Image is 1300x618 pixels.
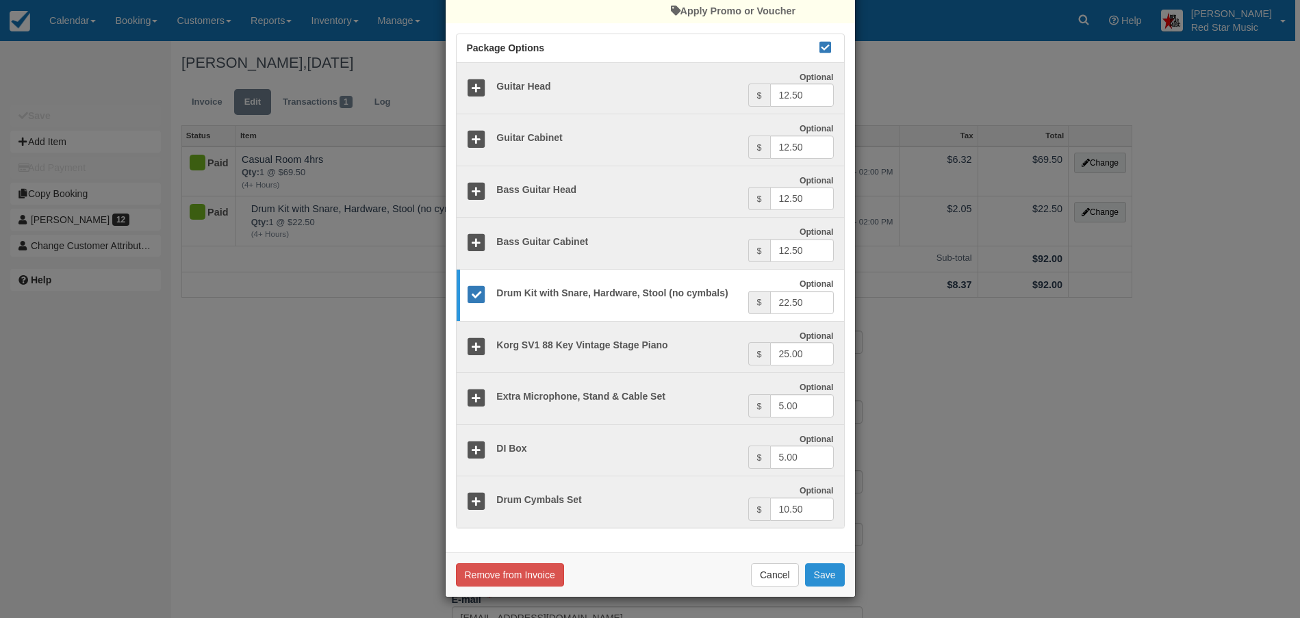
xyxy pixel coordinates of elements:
[800,435,834,444] strong: Optional
[457,424,844,477] a: DI Box Optional $
[486,443,748,454] h5: DI Box
[751,563,799,587] button: Cancel
[486,133,748,143] h5: Guitar Cabinet
[457,321,844,374] a: Korg SV1 88 Key Vintage Stage Piano Optional $
[457,217,844,270] a: Bass Guitar Cabinet Optional $
[456,563,564,587] button: Remove from Invoice
[467,42,545,53] span: Package Options
[757,91,762,101] small: $
[457,166,844,218] a: Bass Guitar Head Optional $
[800,331,834,341] strong: Optional
[486,391,748,402] h5: Extra Microphone, Stand & Cable Set
[800,383,834,392] strong: Optional
[805,563,845,587] button: Save
[457,476,844,528] a: Drum Cymbals Set Optional $
[457,114,844,166] a: Guitar Cabinet Optional $
[800,486,834,495] strong: Optional
[486,81,748,92] h5: Guitar Head
[800,124,834,133] strong: Optional
[486,185,748,195] h5: Bass Guitar Head
[757,350,762,359] small: $
[757,505,762,515] small: $
[800,279,834,289] strong: Optional
[757,143,762,153] small: $
[457,63,844,115] a: Guitar Head Optional $
[486,237,748,247] h5: Bass Guitar Cabinet
[757,298,762,307] small: $
[800,176,834,185] strong: Optional
[757,246,762,256] small: $
[671,5,795,16] a: Apply Promo or Voucher
[457,372,844,425] a: Extra Microphone, Stand & Cable Set Optional $
[486,495,748,505] h5: Drum Cymbals Set
[757,453,762,463] small: $
[486,288,748,298] h5: Drum Kit with Snare, Hardware, Stool (no cymbals)
[457,269,844,322] a: Drum Kit with Snare, Hardware, Stool (no cymbals) Optional $
[800,227,834,237] strong: Optional
[757,194,762,204] small: $
[486,340,748,350] h5: Korg SV1 88 Key Vintage Stage Piano
[800,73,834,82] strong: Optional
[757,402,762,411] small: $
